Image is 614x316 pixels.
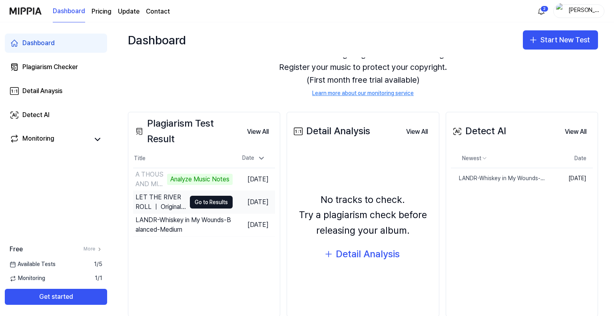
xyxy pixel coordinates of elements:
[553,4,604,18] button: profile[PERSON_NAME]
[5,289,107,305] button: Get started
[400,124,434,140] button: View All
[136,193,186,212] div: LET THE RIVER ROLL ｜ Original Country Song (Offici
[558,124,593,140] button: View All
[318,244,408,264] button: Detail Analysis
[312,89,414,97] a: Learn more about our monitoring service
[546,168,593,189] td: [DATE]
[167,174,233,185] div: Analyze Music Notes
[451,123,506,139] div: Detect AI
[5,58,107,77] a: Plagiarism Checker
[128,38,598,107] div: There are no songs registered for monitoring. Register your music to protect your copyright. (Fir...
[556,3,566,19] img: profile
[241,123,275,140] a: View All
[568,6,599,15] div: [PERSON_NAME]
[233,168,275,191] td: [DATE]
[336,246,400,262] div: Detail Analysis
[241,124,275,140] button: View All
[133,149,233,168] th: Title
[94,260,102,268] span: 1 / 5
[10,274,45,282] span: Monitoring
[5,34,107,53] a: Dashboard
[10,134,90,145] a: Monitoring
[292,192,434,238] div: No tracks to check. Try a plagiarism check before releasing your album.
[10,244,23,254] span: Free
[10,260,56,268] span: Available Tests
[5,81,107,101] a: Detail Anaysis
[546,149,593,168] th: Date
[451,175,546,183] div: LANDR-Whiskey in My Wounds-Balanced-Medium
[136,215,233,235] div: LANDR-Whiskey in My Wounds-Balanced-Medium
[233,214,275,237] td: [DATE]
[239,152,269,165] div: Date
[146,7,170,16] a: Contact
[92,7,112,16] a: Pricing
[558,123,593,140] a: View All
[22,38,55,48] div: Dashboard
[22,110,50,120] div: Detect AI
[292,123,370,139] div: Detail Analysis
[233,191,275,214] td: [DATE]
[451,168,546,189] a: LANDR-Whiskey in My Wounds-Balanced-Medium
[536,6,546,16] img: 알림
[540,6,548,12] div: 2
[22,62,78,72] div: Plagiarism Checker
[53,0,85,22] a: Dashboard
[128,30,186,50] div: Dashboard
[22,134,54,145] div: Monitoring
[95,274,102,282] span: 1 / 1
[84,246,102,252] a: More
[136,170,165,189] div: A THOUSAND MILES FROM HOME ｜ Original Country Song
[400,123,434,140] a: View All
[523,30,598,50] button: Start New Test
[22,86,62,96] div: Detail Anaysis
[118,7,140,16] a: Update
[133,116,241,147] div: Plagiarism Test Result
[535,5,548,18] button: 알림2
[5,105,107,125] a: Detect AI
[190,196,233,209] button: Go to Results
